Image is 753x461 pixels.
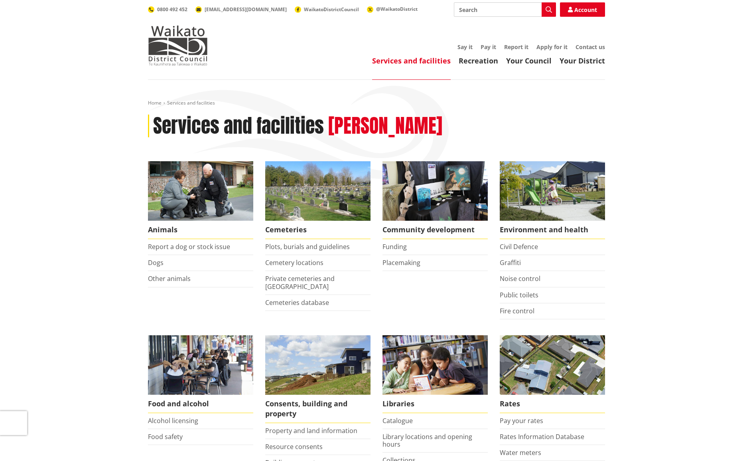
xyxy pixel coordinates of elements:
img: Animal Control [148,161,253,221]
a: Alcohol licensing [148,416,198,425]
span: @WaikatoDistrict [376,6,418,12]
a: Catalogue [382,416,413,425]
a: Recreation [459,56,498,65]
a: Civil Defence [500,242,538,251]
a: Matariki Travelling Suitcase Art Exhibition Community development [382,161,488,239]
a: Pay it [481,43,496,51]
img: Waikato District Council - Te Kaunihera aa Takiwaa o Waikato [148,26,208,65]
a: Other animals [148,274,191,283]
a: Your District [560,56,605,65]
a: Cemetery locations [265,258,323,267]
img: Land and property thumbnail [265,335,371,395]
a: Library locations and opening hours [382,432,472,449]
img: Rates-thumbnail [500,335,605,395]
a: Property and land information [265,426,357,435]
a: Report a dog or stock issue [148,242,230,251]
span: WaikatoDistrictCouncil [304,6,359,13]
a: Services and facilities [372,56,451,65]
a: Waikato District Council Animal Control team Animals [148,161,253,239]
a: Contact us [576,43,605,51]
span: Environment and health [500,221,605,239]
a: Dogs [148,258,164,267]
img: Matariki Travelling Suitcase Art Exhibition [382,161,488,221]
a: @WaikatoDistrict [367,6,418,12]
a: [EMAIL_ADDRESS][DOMAIN_NAME] [195,6,287,13]
span: Libraries [382,395,488,413]
span: Cemeteries [265,221,371,239]
img: Food and Alcohol in the Waikato [148,335,253,395]
span: Animals [148,221,253,239]
input: Search input [454,2,556,17]
span: Food and alcohol [148,395,253,413]
a: Pay your rates online Rates [500,335,605,413]
a: Private cemeteries and [GEOGRAPHIC_DATA] [265,274,335,291]
a: Graffiti [500,258,521,267]
img: Huntly Cemetery [265,161,371,221]
a: WaikatoDistrictCouncil [295,6,359,13]
a: Apply for it [536,43,568,51]
a: Pay your rates [500,416,543,425]
a: Food and Alcohol in the Waikato Food and alcohol [148,335,253,413]
a: Funding [382,242,407,251]
a: Your Council [506,56,552,65]
span: Rates [500,395,605,413]
a: New Pokeno housing development Consents, building and property [265,335,371,423]
a: Huntly Cemetery Cemeteries [265,161,371,239]
h2: [PERSON_NAME] [328,115,442,138]
a: New housing in Pokeno Environment and health [500,161,605,239]
a: Water meters [500,448,541,457]
a: Say it [457,43,473,51]
img: New housing in Pokeno [500,161,605,221]
span: Services and facilities [167,99,215,106]
a: Public toilets [500,291,538,299]
a: Cemeteries database [265,298,329,307]
span: [EMAIL_ADDRESS][DOMAIN_NAME] [205,6,287,13]
a: Noise control [500,274,540,283]
a: Rates Information Database [500,432,584,441]
nav: breadcrumb [148,100,605,107]
a: 0800 492 452 [148,6,187,13]
a: Library membership is free to everyone who lives in the Waikato district. Libraries [382,335,488,413]
a: Report it [504,43,528,51]
a: Food safety [148,432,183,441]
span: Consents, building and property [265,395,371,423]
a: Home [148,99,162,106]
a: Placemaking [382,258,420,267]
a: Resource consents [265,442,323,451]
a: Account [560,2,605,17]
img: Waikato District Council libraries [382,335,488,395]
span: Community development [382,221,488,239]
a: Fire control [500,307,534,315]
a: Plots, burials and guidelines [265,242,350,251]
span: 0800 492 452 [157,6,187,13]
h1: Services and facilities [153,115,324,138]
